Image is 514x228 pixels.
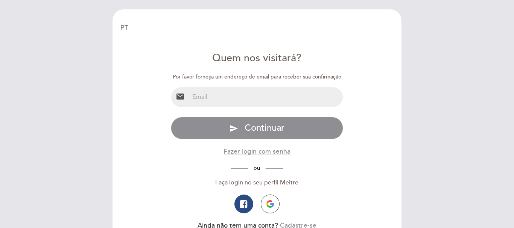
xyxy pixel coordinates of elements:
button: Fazer login com senha [224,147,290,156]
button: send Continuar [171,117,344,139]
div: Faça login no seu perfil Meitre [171,178,344,187]
i: send [229,124,238,133]
i: email [176,92,185,101]
div: Por favor forneça um endereço de email para receber sua confirmação [171,73,344,81]
span: ou [248,165,266,171]
input: Email [189,87,343,107]
span: Continuar [245,122,284,133]
img: icon-google.png [266,200,274,208]
div: Quem nos visitará? [171,51,344,66]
